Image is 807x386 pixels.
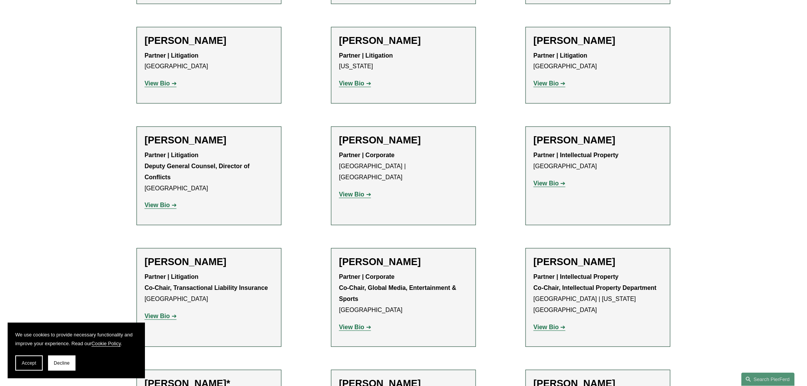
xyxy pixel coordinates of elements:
[534,180,559,187] strong: View Bio
[534,80,566,87] a: View Bio
[145,80,170,87] strong: View Bio
[339,135,468,146] h2: [PERSON_NAME]
[534,256,662,268] h2: [PERSON_NAME]
[339,35,468,47] h2: [PERSON_NAME]
[339,324,371,331] a: View Bio
[339,150,468,183] p: [GEOGRAPHIC_DATA] | [GEOGRAPHIC_DATA]
[8,323,145,378] section: Cookie banner
[48,355,76,371] button: Decline
[145,256,273,268] h2: [PERSON_NAME]
[339,51,468,73] p: [US_STATE]
[534,274,657,291] strong: Partner | Intellectual Property Co-Chair, Intellectual Property Department
[15,355,43,371] button: Accept
[145,51,273,73] p: [GEOGRAPHIC_DATA]
[339,272,468,316] p: [GEOGRAPHIC_DATA]
[534,80,559,87] strong: View Bio
[145,80,177,87] a: View Bio
[534,272,662,316] p: [GEOGRAPHIC_DATA] | [US_STATE][GEOGRAPHIC_DATA]
[534,152,619,159] strong: Partner | Intellectual Property
[339,191,364,198] strong: View Bio
[92,341,121,346] a: Cookie Policy
[145,272,273,305] p: [GEOGRAPHIC_DATA]
[339,274,458,302] strong: Partner | Corporate Co-Chair, Global Media, Entertainment & Sports
[534,324,559,331] strong: View Bio
[339,53,393,59] strong: Partner | Litigation
[339,80,371,87] a: View Bio
[741,373,795,386] a: Search this site
[145,35,273,47] h2: [PERSON_NAME]
[339,80,364,87] strong: View Bio
[339,152,395,159] strong: Partner | Corporate
[339,324,364,331] strong: View Bio
[145,202,177,209] a: View Bio
[145,285,268,291] strong: Co-Chair, Transactional Liability Insurance
[15,330,137,348] p: We use cookies to provide necessary functionality and improve your experience. Read our .
[145,152,251,181] strong: Partner | Litigation Deputy General Counsel, Director of Conflicts
[145,53,198,59] strong: Partner | Litigation
[145,150,273,194] p: [GEOGRAPHIC_DATA]
[145,313,177,320] a: View Bio
[534,35,662,47] h2: [PERSON_NAME]
[145,313,170,320] strong: View Bio
[534,150,662,172] p: [GEOGRAPHIC_DATA]
[534,53,587,59] strong: Partner | Litigation
[145,202,170,209] strong: View Bio
[534,135,662,146] h2: [PERSON_NAME]
[145,135,273,146] h2: [PERSON_NAME]
[534,180,566,187] a: View Bio
[22,360,36,366] span: Accept
[534,51,662,73] p: [GEOGRAPHIC_DATA]
[339,191,371,198] a: View Bio
[534,324,566,331] a: View Bio
[145,274,198,280] strong: Partner | Litigation
[54,360,70,366] span: Decline
[339,256,468,268] h2: [PERSON_NAME]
